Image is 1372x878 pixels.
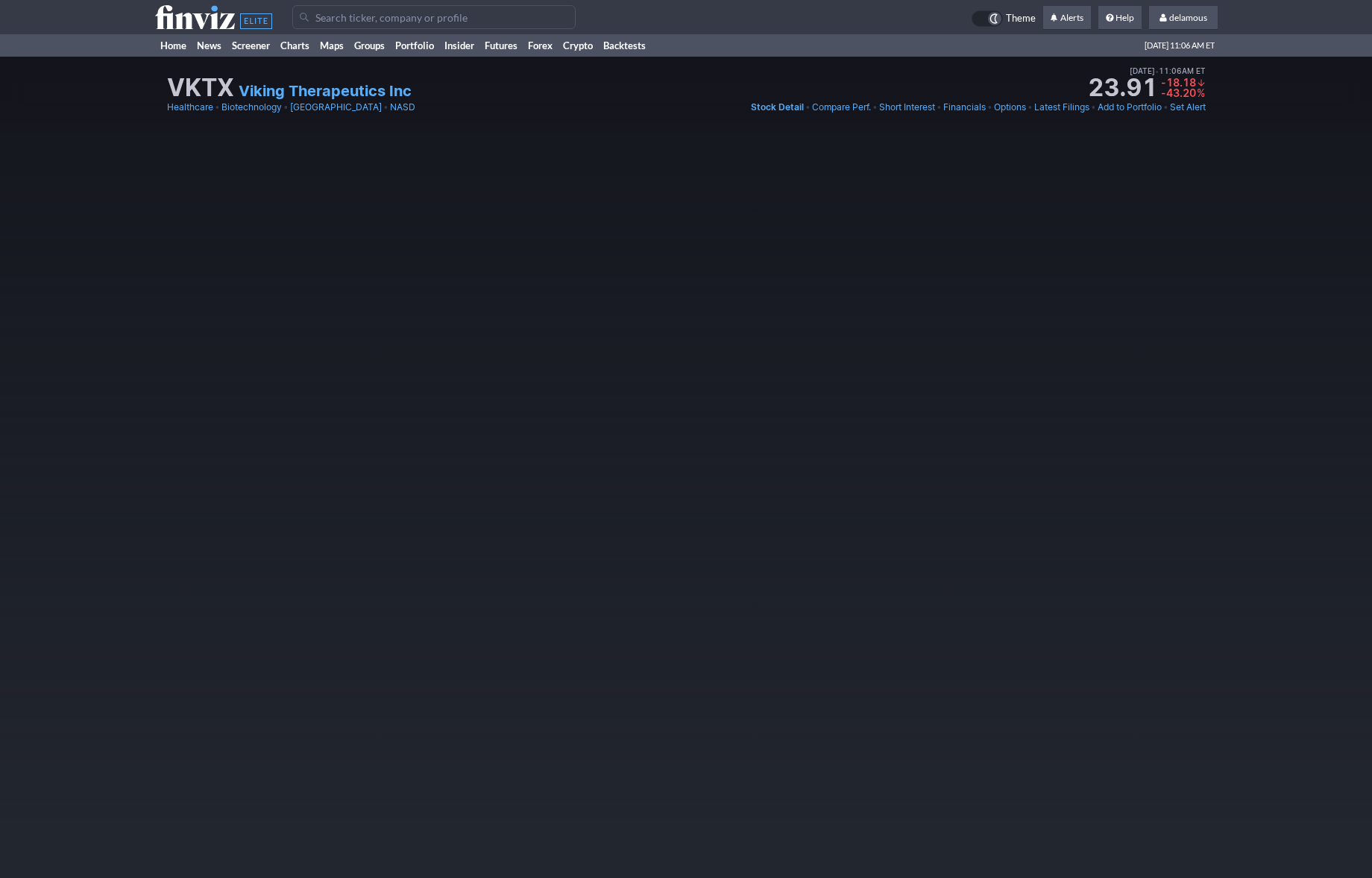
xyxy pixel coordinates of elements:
[1170,100,1206,115] a: Set Alert
[937,100,942,115] span: •
[239,80,412,101] a: Viking Therapeutics Inc
[192,34,227,57] a: News
[1091,100,1096,115] span: •
[812,100,871,115] a: Compare Perf.
[1130,64,1206,78] span: [DATE] 11:06AM ET
[558,34,598,57] a: Crypto
[1145,34,1215,57] span: [DATE] 11:06 AM ET
[439,34,479,57] a: Insider
[812,101,871,113] span: Compare Perf.
[879,100,935,115] a: Short Interest
[1034,101,1089,113] span: Latest Filings
[221,100,282,115] a: Biotechnology
[292,5,576,29] input: Search
[1088,76,1157,100] strong: 23.91
[1028,100,1033,115] span: •
[943,100,986,115] a: Financials
[751,100,804,115] a: Stock Detail
[479,34,523,57] a: Futures
[275,34,315,57] a: Charts
[155,34,192,57] a: Home
[1161,88,1196,98] td: -43.20
[1043,6,1091,30] a: Alerts
[987,100,992,115] span: •
[751,101,804,113] span: Stock Detail
[390,100,415,115] a: NASD
[523,34,558,57] a: Forex
[598,34,651,57] a: Backtests
[1196,88,1206,98] td: %
[994,100,1026,115] a: Options
[972,10,1036,27] a: Theme
[290,100,382,115] a: [GEOGRAPHIC_DATA]
[349,34,390,57] a: Groups
[390,34,439,57] a: Portfolio
[167,76,234,100] h1: VKTX
[315,34,349,57] a: Maps
[1155,66,1159,75] span: •
[383,100,388,115] span: •
[283,100,289,115] span: •
[1098,100,1162,115] a: Add to Portfolio
[1161,78,1196,88] td: -18.18
[1169,12,1207,23] span: delamous
[1098,6,1142,30] a: Help
[1034,100,1089,115] a: Latest Filings
[215,100,220,115] span: •
[805,100,811,115] span: •
[227,34,275,57] a: Screener
[1163,100,1168,115] span: •
[1149,6,1218,30] a: delamous
[872,100,878,115] span: •
[167,100,213,115] a: Healthcare
[1006,10,1036,27] span: Theme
